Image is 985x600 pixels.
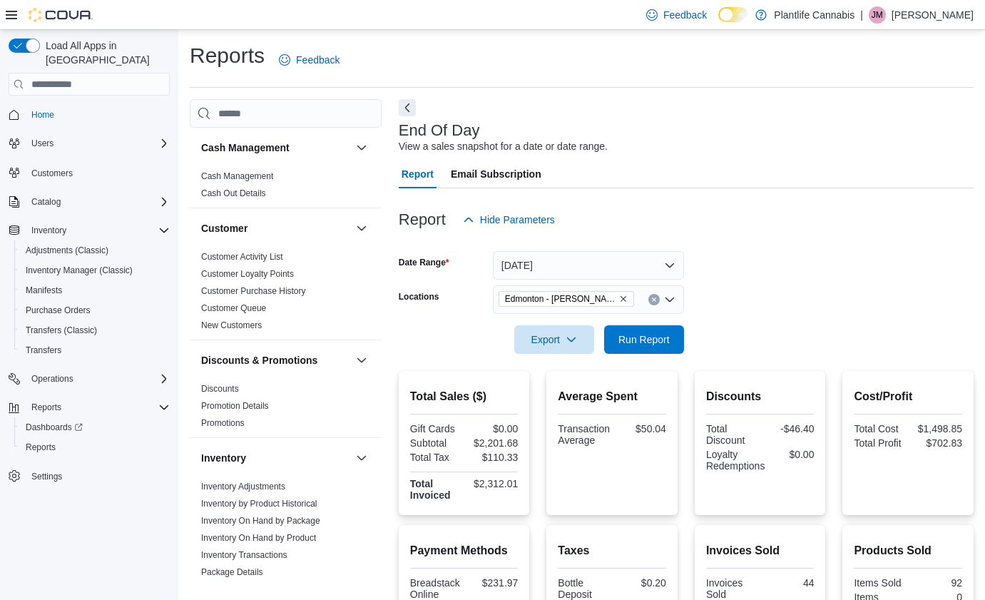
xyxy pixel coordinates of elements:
button: Customer [353,220,370,237]
span: Load All Apps in [GEOGRAPHIC_DATA] [40,39,170,67]
button: Reports [26,399,67,416]
span: Discounts [201,383,239,395]
button: Transfers (Classic) [14,320,175,340]
span: Feedback [663,8,707,22]
button: Reports [3,397,175,417]
span: Customer Loyalty Points [201,268,294,280]
button: Customers [3,162,175,183]
button: Operations [26,370,79,387]
div: 92 [911,577,962,589]
div: Total Tax [410,452,461,463]
button: Inventory [201,451,350,465]
h2: Payment Methods [410,542,519,559]
button: Open list of options [664,294,675,305]
span: Inventory On Hand by Product [201,532,316,544]
span: Home [31,109,54,121]
a: Dashboards [14,417,175,437]
a: Customers [26,165,78,182]
span: Inventory Manager (Classic) [26,265,133,276]
span: Home [26,106,170,123]
button: Adjustments (Classic) [14,240,175,260]
span: Customer Activity List [201,251,283,263]
button: Transfers [14,340,175,360]
p: [PERSON_NAME] [892,6,974,24]
button: Discounts & Promotions [353,352,370,369]
a: Home [26,106,60,123]
span: JM [872,6,883,24]
div: Bottle Deposit [558,577,609,600]
div: Loyalty Redemptions [706,449,765,472]
a: Customer Activity List [201,252,283,262]
span: Customer Queue [201,302,266,314]
p: | [860,6,863,24]
span: Reports [26,442,56,453]
a: Customer Queue [201,303,266,313]
div: Items Sold [854,577,905,589]
h2: Average Spent [558,388,666,405]
a: Inventory Manager (Classic) [20,262,138,279]
div: $0.20 [615,577,666,589]
a: Transfers (Classic) [20,322,103,339]
span: Reports [26,399,170,416]
h3: Customer [201,221,247,235]
button: Inventory [26,222,72,239]
div: Discounts & Promotions [190,380,382,437]
div: Total Discount [706,423,757,446]
a: Transfers [20,342,67,359]
nav: Complex example [9,98,170,524]
span: Customers [31,168,73,179]
span: Promotion Details [201,400,269,412]
a: Customer Loyalty Points [201,269,294,279]
h1: Reports [190,41,265,70]
div: $702.83 [911,437,962,449]
span: Edmonton - Terra Losa [499,291,634,307]
button: Manifests [14,280,175,300]
button: Run Report [604,325,684,354]
div: Total Cost [854,423,905,434]
div: Invoices Sold [706,577,757,600]
button: Inventory [3,220,175,240]
h3: Report [399,211,446,228]
div: Subtotal [410,437,461,449]
span: Inventory [31,225,66,236]
h2: Products Sold [854,542,962,559]
h3: Discounts & Promotions [201,353,317,367]
a: Cash Out Details [201,188,266,198]
h2: Invoices Sold [706,542,815,559]
div: Gift Cards [410,423,461,434]
span: Adjustments (Classic) [26,245,108,256]
button: Next [399,99,416,116]
button: Purchase Orders [14,300,175,320]
button: Home [3,104,175,125]
span: Purchase Orders [26,305,91,316]
button: Inventory [353,449,370,467]
span: Inventory by Product Historical [201,498,317,509]
span: Users [26,135,170,152]
span: Dark Mode [718,22,719,23]
span: Cash Management [201,171,273,182]
span: Settings [26,467,170,485]
span: Transfers (Classic) [26,325,97,336]
button: Users [3,133,175,153]
button: Reports [14,437,175,457]
a: Inventory On Hand by Package [201,516,320,526]
input: Dark Mode [718,7,748,22]
a: Promotions [201,418,245,428]
span: Purchase Orders [20,302,170,319]
label: Locations [399,291,439,302]
button: Inventory Manager (Classic) [14,260,175,280]
h2: Total Sales ($) [410,388,519,405]
a: New Customers [201,320,262,330]
h3: Inventory [201,451,246,465]
a: Inventory Transactions [201,550,287,560]
span: Hide Parameters [480,213,555,227]
span: Customers [26,163,170,181]
span: Settings [31,471,62,482]
a: Reports [20,439,61,456]
img: Cova [29,8,93,22]
h2: Taxes [558,542,666,559]
span: Transfers (Classic) [20,322,170,339]
span: Cash Out Details [201,188,266,199]
span: Inventory Transactions [201,549,287,561]
div: Justin McIssac [869,6,886,24]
